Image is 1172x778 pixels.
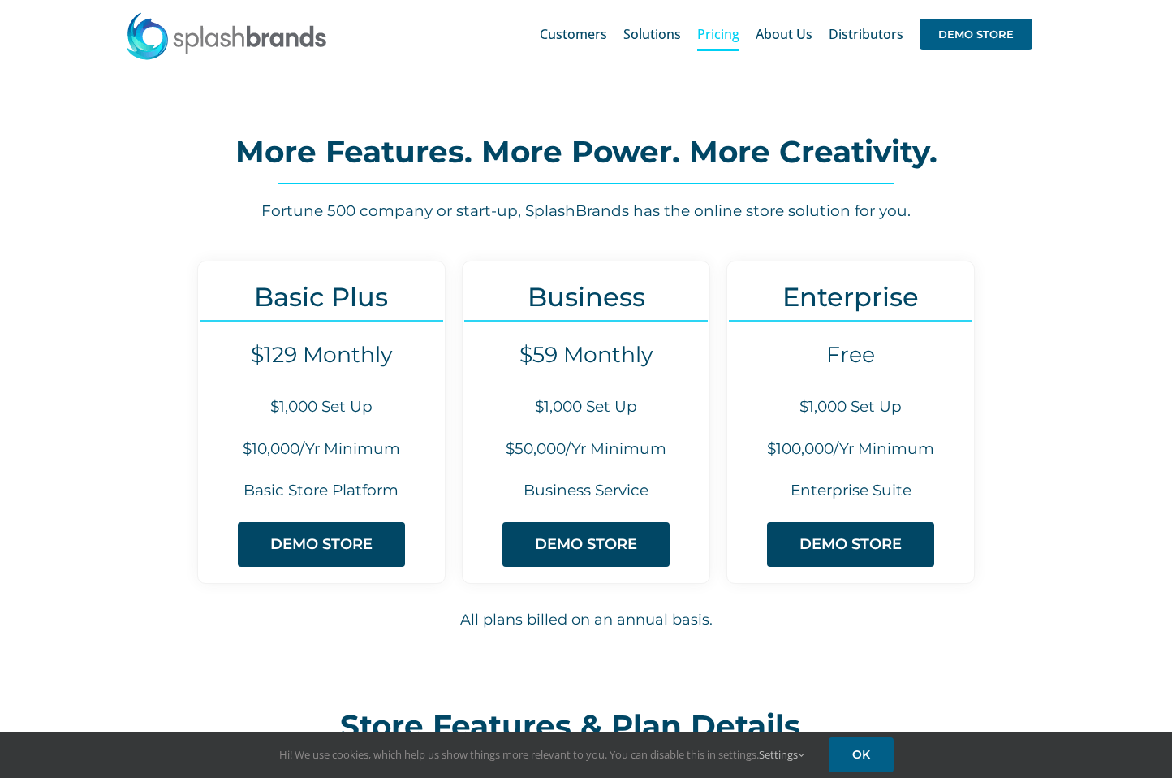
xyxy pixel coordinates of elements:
a: DEMO STORE [920,8,1032,60]
a: Pricing [697,8,739,60]
h6: $1,000 Set Up [463,396,709,418]
h4: $129 Monthly [198,342,445,368]
span: DEMO STORE [270,536,373,553]
h2: More Features. More Power. More Creativity. [81,136,1091,168]
h6: $1,000 Set Up [198,396,445,418]
h4: Free [727,342,974,368]
a: DEMO STORE [502,522,670,567]
h3: Basic Plus [198,282,445,312]
a: Distributors [829,8,903,60]
img: SplashBrands.com Logo [125,11,328,60]
span: About Us [756,28,812,41]
a: Customers [540,8,607,60]
span: Pricing [697,28,739,41]
h6: Enterprise Suite [727,480,974,502]
h4: $59 Monthly [463,342,709,368]
span: DEMO STORE [535,536,637,553]
span: DEMO STORE [799,536,902,553]
span: Hi! We use cookies, which help us show things more relevant to you. You can disable this in setti... [279,747,804,762]
h6: Fortune 500 company or start-up, SplashBrands has the online store solution for you. [81,201,1091,223]
span: Customers [540,28,607,41]
h2: Store Features & Plan Details [340,710,833,742]
h6: Business Service [463,480,709,502]
h6: $50,000/Yr Minimum [463,439,709,460]
h6: Basic Store Platform [198,480,445,502]
nav: Main Menu [540,8,1032,60]
h6: All plans billed on an annual basis. [58,609,1114,631]
h6: $1,000 Set Up [727,396,974,418]
h6: $10,000/Yr Minimum [198,439,445,460]
h6: $100,000/Yr Minimum [727,439,974,460]
a: DEMO STORE [238,522,405,567]
span: Distributors [829,28,903,41]
a: OK [829,737,894,772]
a: Settings [759,747,804,762]
h3: Enterprise [727,282,974,312]
a: DEMO STORE [767,522,934,567]
span: DEMO STORE [920,19,1032,50]
span: Solutions [623,28,681,41]
h3: Business [463,282,709,312]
